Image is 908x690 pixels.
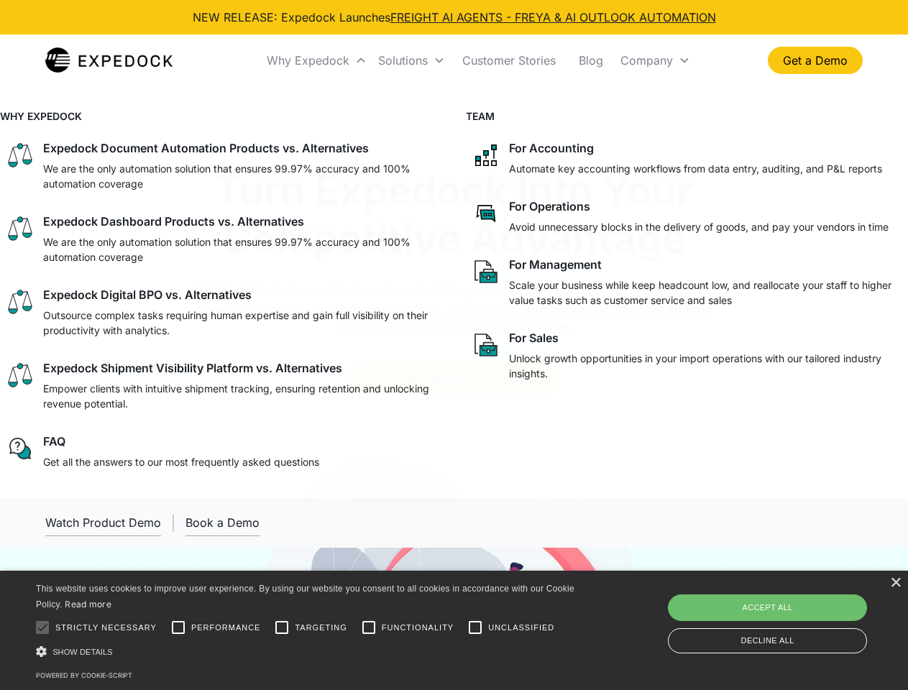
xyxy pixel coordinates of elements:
div: Why Expedock [261,36,372,85]
span: Functionality [382,622,454,634]
p: We are the only automation solution that ensures 99.97% accuracy and 100% automation coverage [43,234,437,264]
img: scale icon [6,141,35,170]
div: Show details [36,644,579,659]
span: Show details [52,648,113,656]
img: regular chat bubble icon [6,434,35,463]
div: Watch Product Demo [45,515,161,530]
p: Empower clients with intuitive shipment tracking, ensuring retention and unlocking revenue potent... [43,381,437,411]
p: Scale your business while keep headcount low, and reallocate your staff to higher value tasks suc... [509,277,903,308]
div: Book a Demo [185,515,260,530]
span: This website uses cookies to improve user experience. By using our website you consent to all coo... [36,584,574,610]
a: Powered by cookie-script [36,671,132,679]
p: We are the only automation solution that ensures 99.97% accuracy and 100% automation coverage [43,161,437,191]
p: Automate key accounting workflows from data entry, auditing, and P&L reports [509,161,882,176]
img: scale icon [6,361,35,390]
div: Company [615,36,696,85]
span: Strictly necessary [55,622,157,634]
a: Get a Demo [768,47,863,74]
p: Outsource complex tasks requiring human expertise and gain full visibility on their productivity ... [43,308,437,338]
a: open lightbox [45,510,161,536]
iframe: Chat Widget [669,535,908,690]
img: paper and bag icon [472,331,500,359]
img: paper and bag icon [472,257,500,286]
div: For Management [509,257,602,272]
img: scale icon [6,287,35,316]
div: Why Expedock [267,53,349,68]
div: Expedock Document Automation Products vs. Alternatives [43,141,369,155]
div: NEW RELEASE: Expedock Launches [193,9,716,26]
a: home [45,46,173,75]
img: Expedock Logo [45,46,173,75]
p: Get all the answers to our most frequently asked questions [43,454,319,469]
div: For Operations [509,199,590,213]
img: scale icon [6,214,35,243]
a: Read more [65,599,111,609]
div: For Accounting [509,141,594,155]
span: Performance [191,622,261,634]
a: Blog [567,36,615,85]
div: FAQ [43,434,65,448]
a: Book a Demo [185,510,260,536]
div: Solutions [378,53,428,68]
div: Company [620,53,673,68]
div: Expedock Dashboard Products vs. Alternatives [43,214,304,229]
div: Solutions [372,36,451,85]
div: Expedock Digital BPO vs. Alternatives [43,287,252,302]
p: Avoid unnecessary blocks in the delivery of goods, and pay your vendors in time [509,219,889,234]
img: rectangular chat bubble icon [472,199,500,228]
img: network like icon [472,141,500,170]
p: Unlock growth opportunities in your import operations with our tailored industry insights. [509,351,903,381]
span: Unclassified [488,622,554,634]
div: For Sales [509,331,559,345]
a: FREIGHT AI AGENTS - FREYA & AI OUTLOOK AUTOMATION [390,10,716,24]
span: Targeting [295,622,347,634]
a: Customer Stories [451,36,567,85]
div: Expedock Shipment Visibility Platform vs. Alternatives [43,361,342,375]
